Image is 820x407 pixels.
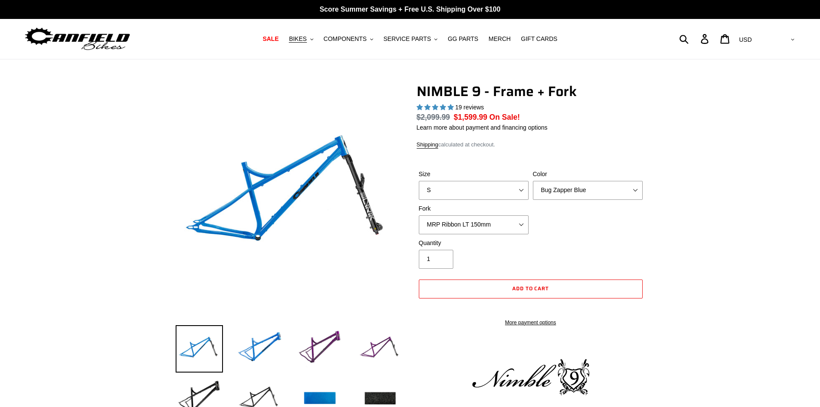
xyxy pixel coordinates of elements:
[285,33,317,45] button: BIKES
[417,113,450,121] s: $2,099.99
[384,35,431,43] span: SERVICE PARTS
[236,325,283,373] img: Load image into Gallery viewer, NIMBLE 9 - Frame + Fork
[489,112,520,123] span: On Sale!
[512,284,549,292] span: Add to cart
[454,113,487,121] span: $1,599.99
[419,239,529,248] label: Quantity
[176,325,223,373] img: Load image into Gallery viewer, NIMBLE 9 - Frame + Fork
[419,204,529,213] label: Fork
[263,35,278,43] span: SALE
[289,35,306,43] span: BIKES
[417,83,645,99] h1: NIMBLE 9 - Frame + Fork
[517,33,562,45] a: GIFT CARDS
[521,35,557,43] span: GIFT CARDS
[296,325,343,373] img: Load image into Gallery viewer, NIMBLE 9 - Frame + Fork
[24,25,131,53] img: Canfield Bikes
[324,35,367,43] span: COMPONENTS
[684,29,706,48] input: Search
[419,170,529,179] label: Size
[379,33,442,45] button: SERVICE PARTS
[356,325,404,373] img: Load image into Gallery viewer, NIMBLE 9 - Frame + Fork
[417,140,645,149] div: calculated at checkout.
[455,104,484,111] span: 19 reviews
[419,319,643,326] a: More payment options
[448,35,478,43] span: GG PARTS
[489,35,511,43] span: MERCH
[419,280,643,298] button: Add to cart
[258,33,283,45] a: SALE
[417,141,439,149] a: Shipping
[417,124,548,131] a: Learn more about payment and financing options
[319,33,378,45] button: COMPONENTS
[417,104,455,111] span: 4.89 stars
[484,33,515,45] a: MERCH
[443,33,483,45] a: GG PARTS
[533,170,643,179] label: Color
